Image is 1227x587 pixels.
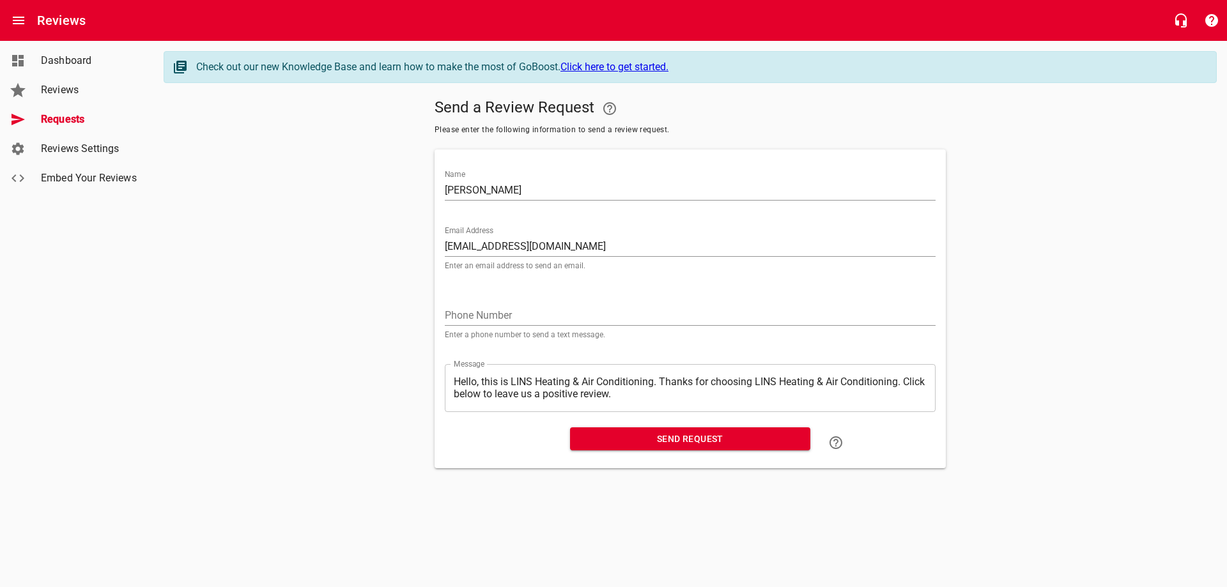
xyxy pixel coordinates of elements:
[445,331,936,339] p: Enter a phone number to send a text message.
[3,5,34,36] button: Open drawer
[1166,5,1196,36] button: Live Chat
[821,427,851,458] a: Learn how to "Send a Review Request"
[560,61,668,73] a: Click here to get started.
[445,171,465,178] label: Name
[454,376,927,400] textarea: Hello, this is LINS Heating & Air Conditioning. Thanks for choosing LINS Heating & Air Conditioni...
[37,10,86,31] h6: Reviews
[435,93,946,124] h5: Send a Review Request
[41,171,138,186] span: Embed Your Reviews
[435,124,946,137] span: Please enter the following information to send a review request.
[445,262,936,270] p: Enter an email address to send an email.
[580,431,800,447] span: Send Request
[196,59,1203,75] div: Check out our new Knowledge Base and learn how to make the most of GoBoost.
[41,112,138,127] span: Requests
[41,82,138,98] span: Reviews
[1196,5,1227,36] button: Support Portal
[594,93,625,124] a: Your Google or Facebook account must be connected to "Send a Review Request"
[570,427,810,451] button: Send Request
[41,53,138,68] span: Dashboard
[445,227,493,234] label: Email Address
[41,141,138,156] span: Reviews Settings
